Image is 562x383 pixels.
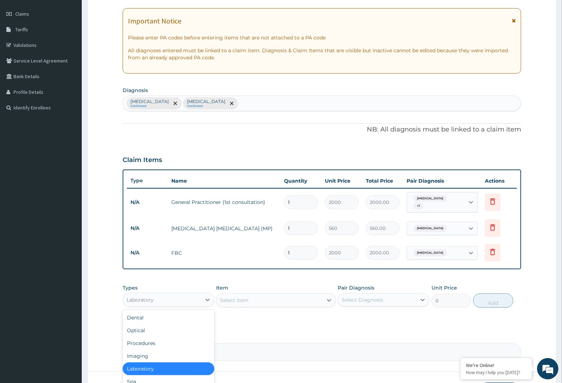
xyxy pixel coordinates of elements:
[117,4,134,21] div: Minimize live chat window
[481,174,517,188] th: Actions
[123,285,138,291] label: Types
[229,100,235,107] span: remove selection option
[413,249,447,257] span: [MEDICAL_DATA]
[123,324,214,337] div: Optical
[413,195,447,202] span: [MEDICAL_DATA]
[342,296,383,303] div: Select Diagnosis
[4,194,135,219] textarea: Type your message and hit 'Enter'
[15,11,29,17] span: Claims
[127,222,168,235] td: N/A
[130,104,169,108] small: Confirmed
[187,99,225,104] p: [MEDICAL_DATA]
[123,156,162,164] h3: Claim Items
[216,284,228,291] label: Item
[41,90,98,161] span: We're online!
[473,293,513,308] button: Add
[127,174,168,187] th: Type
[123,350,214,362] div: Imaging
[338,284,374,291] label: Pair Diagnosis
[187,104,225,108] small: Confirmed
[172,100,178,107] span: remove selection option
[168,195,280,209] td: General Practitioner (1st consultation)
[128,34,516,41] p: Please enter PA codes before entering items that are not attached to a PA code
[130,99,169,104] p: [MEDICAL_DATA]
[280,174,321,188] th: Quantity
[15,26,28,33] span: Tariffs
[37,40,119,49] div: Chat with us now
[123,337,214,350] div: Procedures
[127,246,168,259] td: N/A
[466,369,526,376] p: How may I help you today?
[168,246,280,260] td: FBC
[128,17,181,25] h1: Important Notice
[127,196,168,209] td: N/A
[413,203,423,210] span: + 1
[128,47,516,61] p: All diagnoses entered must be linked to a claim item. Diagnosis & Claim Items that are visible bu...
[127,296,154,303] div: Laboratory
[413,225,447,232] span: [MEDICAL_DATA]
[168,174,280,188] th: Name
[123,362,214,375] div: Laboratory
[123,311,214,324] div: Dental
[403,174,481,188] th: Pair Diagnosis
[321,174,362,188] th: Unit Price
[466,362,526,368] div: We're Online!
[168,221,280,236] td: [MEDICAL_DATA] [MEDICAL_DATA] (MP)
[432,284,457,291] label: Unit Price
[123,125,521,134] p: NB: All diagnosis must be linked to a claim item
[123,333,521,339] label: Comment
[220,297,248,304] div: Select Item
[13,36,29,53] img: d_794563401_company_1708531726252_794563401
[362,174,403,188] th: Total Price
[123,87,148,94] label: Diagnosis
